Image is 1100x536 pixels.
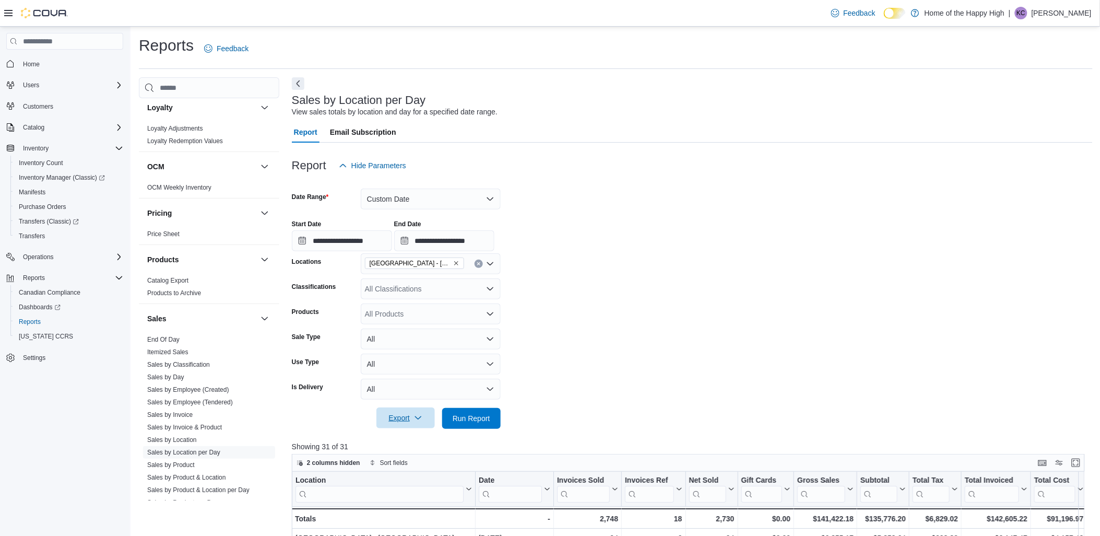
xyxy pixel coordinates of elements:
a: Purchase Orders [15,201,70,213]
button: Display options [1053,457,1066,469]
button: Inventory [19,142,53,155]
div: $6,829.02 [913,512,958,525]
h3: OCM [147,161,164,172]
a: OCM Weekly Inventory [147,184,211,191]
a: Home [19,58,44,71]
a: Loyalty Redemption Values [147,137,223,145]
div: $91,196.97 [1034,512,1083,525]
button: 2 columns hidden [292,457,364,469]
label: Classifications [292,283,336,291]
a: Sales by Location per Day [147,449,220,456]
a: Settings [19,352,50,364]
a: Sales by Location [147,436,197,444]
a: Transfers [15,230,49,242]
span: Transfers [15,230,123,242]
button: Pricing [147,208,256,218]
a: Itemized Sales [147,348,188,356]
button: Reports [10,314,127,329]
span: Transfers [19,232,45,240]
button: Users [19,79,43,91]
button: Run Report [442,408,501,429]
div: 2,730 [689,512,734,525]
div: Net Sold [689,476,726,503]
button: Transfers [10,229,127,243]
p: Showing 31 of 31 [292,441,1093,452]
label: Sale Type [292,333,321,341]
h3: Report [292,159,326,172]
a: Sales by Day [147,374,184,381]
button: Sort fields [365,457,412,469]
button: Products [147,254,256,265]
input: Press the down key to open a popover containing a calendar. [292,230,392,251]
button: All [361,354,501,375]
span: Inventory Manager (Classic) [15,171,123,184]
h3: Loyalty [147,102,173,113]
div: Invoices Ref [625,476,673,486]
button: Next [292,77,304,90]
button: Date [479,476,550,503]
a: Customers [19,100,57,113]
p: [PERSON_NAME] [1032,7,1092,19]
a: Loyalty Adjustments [147,125,203,132]
a: Sales by Classification [147,361,210,368]
a: Sales by Product per Day [147,499,218,506]
button: Settings [2,350,127,365]
p: Home of the Happy High [925,7,1004,19]
span: Sales by Employee (Created) [147,386,229,394]
div: Loyalty [139,122,279,152]
span: 2 columns hidden [307,459,360,467]
label: Locations [292,258,322,266]
span: Manifests [15,186,123,199]
label: Products [292,308,319,316]
span: Hide Parameters [351,160,406,171]
button: OCM [147,161,256,172]
span: Customers [23,102,53,111]
button: Purchase Orders [10,200,127,214]
h1: Reports [139,35,194,56]
span: Washington CCRS [15,330,123,343]
button: Remove Sherwood Park - Baseline Road - Fire & Flower from selection in this group [453,260,459,266]
span: Users [23,81,39,89]
button: Total Invoiced [965,476,1027,503]
button: Customers [2,99,127,114]
button: Home [2,56,127,71]
span: Canadian Compliance [19,288,80,297]
button: Custom Date [361,189,501,209]
div: $0.00 [741,512,790,525]
a: Sales by Invoice & Product [147,424,222,431]
div: Total Cost [1034,476,1075,486]
span: Operations [19,251,123,263]
button: Operations [2,250,127,264]
span: Sort fields [380,459,408,467]
button: Catalog [2,120,127,135]
span: Transfers (Classic) [15,215,123,228]
a: Feedback [200,38,253,59]
div: Invoices Ref [625,476,673,503]
div: OCM [139,181,279,198]
div: Sales [139,333,279,513]
div: Subtotal [860,476,897,486]
button: Open list of options [486,310,494,318]
button: Subtotal [860,476,906,503]
span: Inventory [19,142,123,155]
div: Subtotal [860,476,897,503]
div: $135,776.20 [860,512,906,525]
span: Canadian Compliance [15,286,123,299]
button: Net Sold [689,476,734,503]
span: Sales by Product & Location per Day [147,486,250,494]
button: Invoices Sold [557,476,618,503]
h3: Pricing [147,208,172,218]
button: Export [376,407,435,428]
button: Invoices Ref [625,476,682,503]
a: Dashboards [10,300,127,314]
a: Products to Archive [147,289,201,297]
button: OCM [258,160,271,173]
span: Settings [23,354,45,362]
div: 2,748 [557,512,618,525]
span: Purchase Orders [19,203,66,211]
label: Use Type [292,358,319,366]
input: Press the down key to open a popover containing a calendar. [394,230,494,251]
div: Invoices Sold [557,476,610,503]
div: Location [295,476,464,503]
span: Home [19,57,123,70]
